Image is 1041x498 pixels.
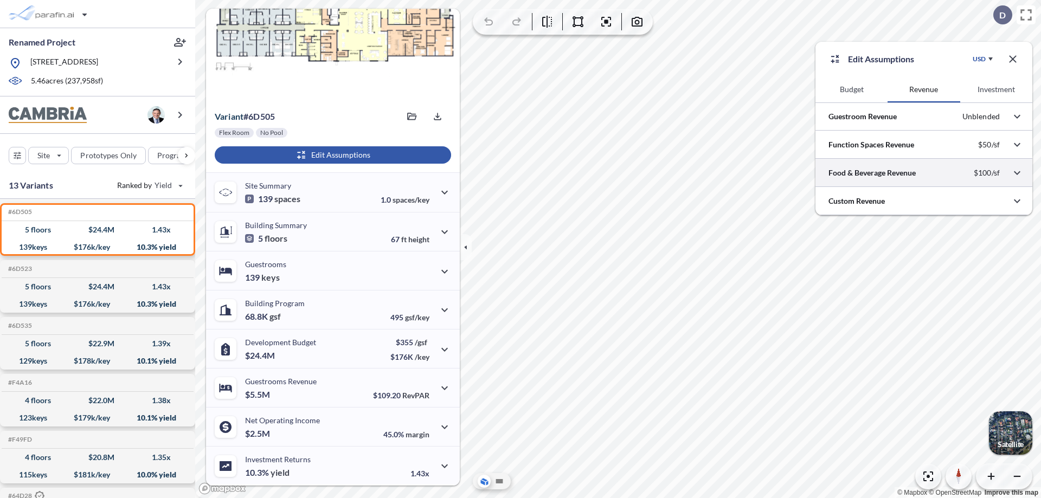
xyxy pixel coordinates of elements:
p: 139 [245,272,280,283]
button: Aerial View [478,475,491,488]
span: RevPAR [402,391,429,400]
p: # 6d505 [215,111,275,122]
p: Unblended [962,112,1000,121]
button: Site [28,147,69,164]
a: Mapbox homepage [198,482,246,495]
span: margin [406,430,429,439]
h5: Click to copy the code [6,208,32,216]
img: BrandImage [9,107,87,124]
p: 45.0% [383,430,429,439]
span: /gsf [415,338,427,347]
p: $2.5M [245,428,272,439]
button: Site Plan [493,475,506,488]
p: $24.4M [245,350,277,361]
p: Custom Revenue [828,196,885,206]
div: USD [973,55,986,63]
p: $355 [390,338,429,347]
span: Variant [215,111,243,121]
span: ft [401,235,407,244]
p: Investment Returns [245,455,311,464]
p: Building Summary [245,221,307,230]
p: Building Program [245,299,305,308]
span: Yield [155,180,172,191]
p: $109.20 [373,391,429,400]
a: Improve this map [985,489,1038,496]
p: 68.8K [245,311,281,322]
p: No Pool [260,128,283,137]
p: 5.46 acres ( 237,958 sf) [31,75,103,87]
span: keys [261,272,280,283]
p: Guestrooms Revenue [245,377,317,386]
p: D [999,10,1006,20]
p: Flex Room [219,128,249,137]
p: $176K [390,352,429,361]
p: Site [37,150,50,161]
p: Site Summary [245,181,291,190]
p: Development Budget [245,338,316,347]
img: Switcher Image [989,411,1032,455]
button: Budget [815,76,888,102]
p: 495 [390,313,429,322]
button: Ranked by Yield [108,177,190,194]
p: 1.0 [381,195,429,204]
span: spaces [274,193,300,204]
a: OpenStreetMap [929,489,981,496]
span: floors [265,233,287,244]
p: [STREET_ADDRESS] [30,56,98,70]
p: Edit Assumptions [848,53,914,66]
button: Program [148,147,207,164]
h5: Click to copy the code [6,379,32,386]
p: 13 Variants [9,179,53,192]
p: 67 [391,235,429,244]
p: Program [157,150,188,161]
button: Prototypes Only [71,147,146,164]
span: /key [415,352,429,361]
h5: Click to copy the code [6,265,32,273]
p: Net Operating Income [245,416,320,425]
button: Revenue [888,76,960,102]
span: height [408,235,429,244]
span: yield [271,467,290,478]
p: 1.43x [410,469,429,478]
p: Function Spaces Revenue [828,139,914,150]
p: Guestroom Revenue [828,111,897,122]
p: Guestrooms [245,260,286,269]
p: Prototypes Only [80,150,137,161]
p: Renamed Project [9,36,75,48]
p: 139 [245,193,300,204]
p: $5.5M [245,389,272,400]
a: Mapbox [897,489,927,496]
p: 10.3% [245,467,290,478]
button: Switcher ImageSatellite [989,411,1032,455]
p: Satellite [998,440,1024,449]
p: 5 [245,233,287,244]
p: $50/sf [978,140,1000,150]
button: Edit Assumptions [215,146,451,164]
span: gsf [269,311,281,322]
span: gsf/key [405,313,429,322]
button: Investment [960,76,1032,102]
img: user logo [147,106,165,124]
span: spaces/key [393,195,429,204]
h5: Click to copy the code [6,322,32,329]
h5: Click to copy the code [6,436,32,443]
